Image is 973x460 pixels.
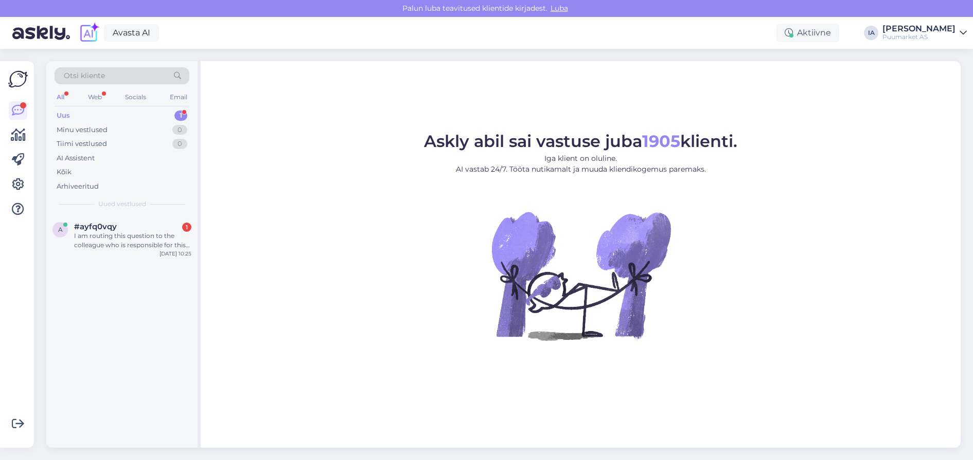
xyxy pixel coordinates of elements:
[8,69,28,89] img: Askly Logo
[57,181,99,192] div: Arhiveeritud
[57,125,108,135] div: Minu vestlused
[160,250,191,257] div: [DATE] 10:25
[104,24,159,42] a: Avasta AI
[98,199,146,209] span: Uued vestlused
[74,222,117,231] span: #ayfq0vqy
[488,183,674,368] img: No Chat active
[882,33,956,41] div: Puumarket AS
[174,111,187,121] div: 1
[882,25,956,33] div: [PERSON_NAME]
[776,24,839,42] div: Aktiivne
[57,167,72,177] div: Kõik
[78,22,100,44] img: explore-ai
[123,90,148,104] div: Socials
[642,131,680,151] b: 1905
[86,90,104,104] div: Web
[547,4,571,13] span: Luba
[58,226,63,233] span: a
[57,153,95,163] div: AI Assistent
[172,125,187,135] div: 0
[172,139,187,149] div: 0
[55,90,66,104] div: All
[57,111,70,121] div: Uus
[57,139,107,149] div: Tiimi vestlused
[424,153,737,175] p: Iga klient on oluline. AI vastab 24/7. Tööta nutikamalt ja muuda kliendikogemus paremaks.
[882,25,967,41] a: [PERSON_NAME]Puumarket AS
[64,70,105,81] span: Otsi kliente
[168,90,189,104] div: Email
[182,223,191,232] div: 1
[74,231,191,250] div: I am routing this question to the colleague who is responsible for this topic. The reply might ta...
[424,131,737,151] span: Askly abil sai vastuse juba klienti.
[864,26,878,40] div: IA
